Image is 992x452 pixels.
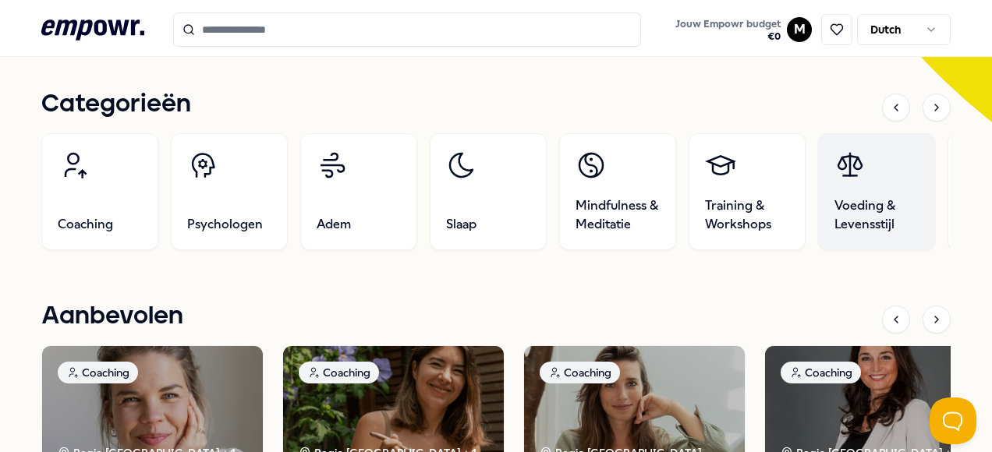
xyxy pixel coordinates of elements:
[41,133,158,250] a: Coaching
[300,133,417,250] a: Adem
[58,215,113,234] span: Coaching
[669,13,787,46] a: Jouw Empowr budget€0
[187,215,263,234] span: Psychologen
[540,362,620,383] div: Coaching
[576,196,660,234] span: Mindfulness & Meditatie
[705,196,789,234] span: Training & Workshops
[317,215,351,234] span: Adem
[675,18,781,30] span: Jouw Empowr budget
[930,397,976,444] iframe: Help Scout Beacon - Open
[559,133,676,250] a: Mindfulness & Meditatie
[171,133,288,250] a: Psychologen
[672,15,784,46] button: Jouw Empowr budget€0
[834,196,919,234] span: Voeding & Levensstijl
[41,85,191,124] h1: Categorieën
[689,133,806,250] a: Training & Workshops
[299,362,379,383] div: Coaching
[430,133,547,250] a: Slaap
[446,215,477,234] span: Slaap
[675,30,781,43] span: € 0
[173,12,641,47] input: Search for products, categories or subcategories
[818,133,935,250] a: Voeding & Levensstijl
[787,17,812,42] button: M
[41,297,183,336] h1: Aanbevolen
[781,362,861,383] div: Coaching
[58,362,138,383] div: Coaching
